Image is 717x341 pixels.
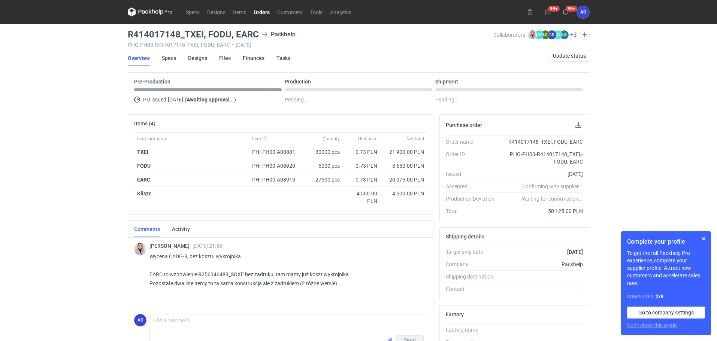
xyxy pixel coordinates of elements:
div: 30000 pcs [305,145,343,159]
span: [PERSON_NAME] [149,243,193,249]
a: Designs [203,7,229,16]
button: Don’t show this again [627,322,677,329]
em: Waiting for confirmation... [522,195,583,203]
div: Target ship date [446,248,500,256]
div: 27500 pcs [305,173,343,187]
p: Shipment [435,79,458,85]
div: 0.73 PLN [346,162,377,170]
button: 99+ [559,6,571,18]
h2: Items (4) [134,121,155,127]
span: ) [234,97,236,103]
div: 5000 pcs [305,159,343,173]
div: [DATE] [500,170,583,178]
button: Edit collaborators [580,30,590,40]
div: Shipping destination [446,273,500,280]
div: Anita Dolczewska [577,6,589,18]
figcaption: AD [134,314,146,326]
p: Wycena CADG-8, bez kosztu wykrojnika EARC to wznowienie R256346489_SOXE bez zadruku, tam mamy już... [149,252,421,288]
div: Completed: [627,293,705,301]
div: PO issued [134,95,282,104]
strong: FODU [137,163,151,169]
div: Total [446,207,500,215]
h1: Complete your profile [627,237,705,246]
div: 50 125.00 PLN [500,207,583,215]
figcaption: ŁD [553,30,562,39]
button: Download PO [574,121,583,130]
span: [DATE] 21:58 [193,243,222,249]
em: Confirming with supplier... [522,183,583,189]
figcaption: ŁC [541,30,550,39]
h2: Factory [446,311,464,317]
div: R414017148_TXEI, FODU, EARC [500,138,583,146]
a: Go to company settings [627,307,705,319]
strong: Klisze [137,191,152,197]
div: PHO-PH00-R414017148_TXEI,-FODU,-EARC [500,150,583,165]
h2: Shipping details [446,234,484,240]
p: Production [285,79,311,85]
a: Specs [182,7,203,16]
a: Comments [134,221,160,237]
a: Finances [243,50,264,66]
span: [DATE] [168,95,183,104]
strong: Awaiting approval... [187,97,234,103]
span: Collaborators [493,32,525,38]
a: Activity [172,221,190,237]
div: PHI-PH00-A08881 [252,148,302,156]
span: ( [185,97,187,103]
button: Skip for now [699,234,708,243]
div: Factory name [446,326,500,334]
button: Update status [550,50,589,62]
a: Tasks [276,50,290,66]
figcaption: ŁS [560,30,569,39]
span: • [232,42,234,48]
div: Company [446,261,500,268]
strong: TXEI [137,149,148,155]
div: Accepted [446,183,500,190]
div: Pending... [435,95,583,104]
div: Order name [446,138,500,146]
a: Files [219,50,231,66]
div: 21 900.00 PLN [383,148,424,156]
span: Unit price [358,136,377,142]
button: AD [577,6,589,18]
a: Items [229,7,250,16]
div: 4 500.00 PLN [346,190,377,205]
img: Klaudia Wiśniewska [528,30,537,39]
img: Klaudia Wiśniewska [134,243,146,255]
div: 0.73 PLN [346,176,377,183]
div: Packhelp [262,30,296,39]
div: 20 075.00 PLN [383,176,424,183]
span: Net total [406,136,424,142]
a: Customers [273,7,306,16]
h2: Purchase order [446,122,482,128]
strong: 2 / 8 [656,293,663,299]
strong: EARC [137,177,150,183]
div: PHO-PH00-R414017148_TXEI,-FODU,-EARC [DATE] [128,42,493,48]
button: 99+ [542,6,554,18]
span: Quantity [323,136,340,142]
figcaption: AD [547,30,556,39]
a: Designs [188,50,207,66]
div: Issued [446,170,500,178]
div: 4 500.00 PLN [383,190,424,197]
div: - [500,285,583,293]
p: To get the full Packhelp Pro experience, complete your supplier profile. Attract new customers an... [627,249,705,287]
strong: [DATE] [567,249,583,255]
a: Analytics [326,7,355,16]
figcaption: MP [535,30,544,39]
a: Specs [162,50,176,66]
a: Tools [306,7,326,16]
span: Item nickname [137,136,167,142]
div: PHI-PH00-A08919 [252,176,302,183]
a: Overview [128,50,150,66]
div: Order ID [446,150,500,165]
div: Packhelp [500,261,583,268]
span: Item ID [252,136,266,142]
div: 3 650.00 PLN [383,162,424,170]
div: 0.73 PLN [346,148,377,156]
p: Pre-Production [134,79,170,85]
div: Contact [446,285,500,293]
h3: R414017148_TXEI, FODU, EARC [128,30,259,39]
